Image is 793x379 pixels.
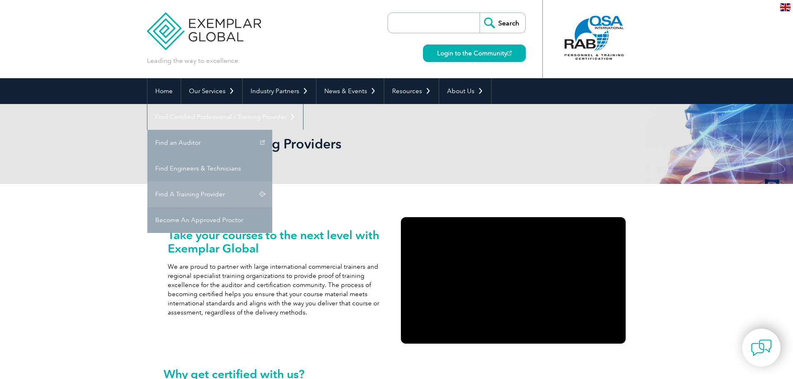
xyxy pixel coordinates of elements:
h2: Programs for Training Providers [147,137,497,151]
a: Home [147,78,181,104]
a: Find Engineers & Technicians [147,156,272,181]
a: Find an Auditor [147,130,272,156]
a: Find A Training Provider [147,181,272,207]
img: contact-chat.png [751,337,772,358]
img: open_square.png [507,51,512,55]
input: Search [480,13,525,33]
a: About Us [439,78,491,104]
a: Login to the Community [423,45,526,62]
a: Become An Approved Proctor [147,207,272,233]
img: en [780,3,791,11]
a: Find Certified Professional / Training Provider [147,104,303,130]
h2: Take your courses to the next level with Exemplar Global [168,228,393,255]
a: Resources [384,78,439,104]
a: Industry Partners [243,78,316,104]
a: News & Events [316,78,384,104]
p: We are proud to partner with large international commercial trainers and regional specialist trai... [168,262,393,317]
a: Our Services [181,78,242,104]
p: Leading the way to excellence [147,56,238,65]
